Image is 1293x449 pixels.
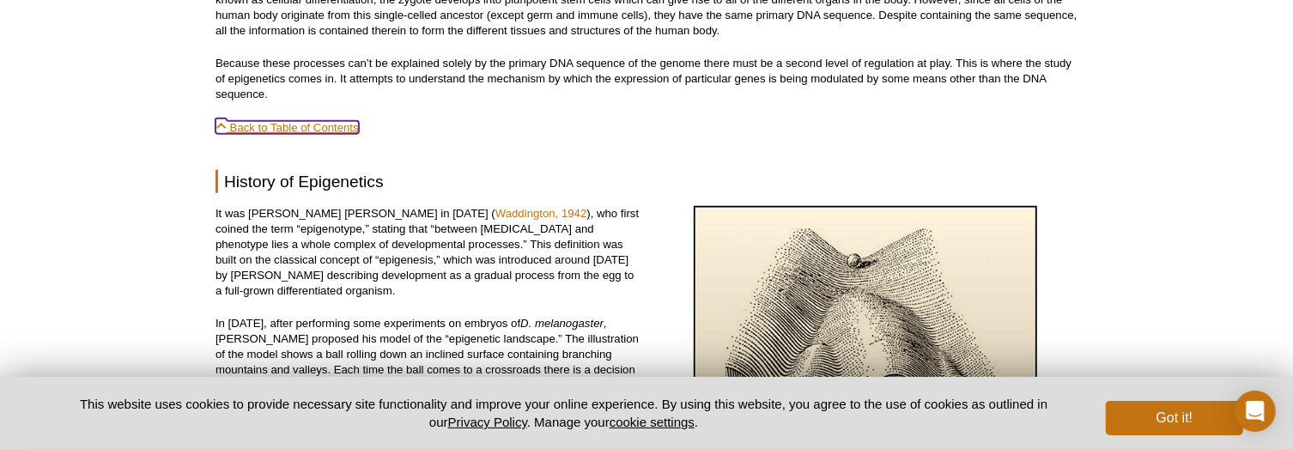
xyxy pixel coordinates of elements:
[50,395,1077,431] p: This website uses cookies to provide necessary site functionality and improve your online experie...
[215,56,1077,102] p: Because these processes can’t be explained solely by the primary DNA sequence of the genome there...
[215,316,640,440] p: In [DATE], after performing some experiments on embryos of , [PERSON_NAME] proposed his model of ...
[495,207,587,220] a: Waddington, 1942
[1235,391,1276,432] div: Open Intercom Messenger
[520,317,604,330] i: D. melanogaster
[215,170,1077,193] h2: History of Epigenetics
[215,121,359,134] a: Back to Table of Contents
[1106,401,1243,435] button: Got it!
[448,415,527,429] a: Privacy Policy
[694,206,1037,446] img: Waddington
[610,415,695,429] button: cookie settings
[215,206,640,299] p: It was [PERSON_NAME] [PERSON_NAME] in [DATE] ( ), who first coined the term “epigenotype,” statin...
